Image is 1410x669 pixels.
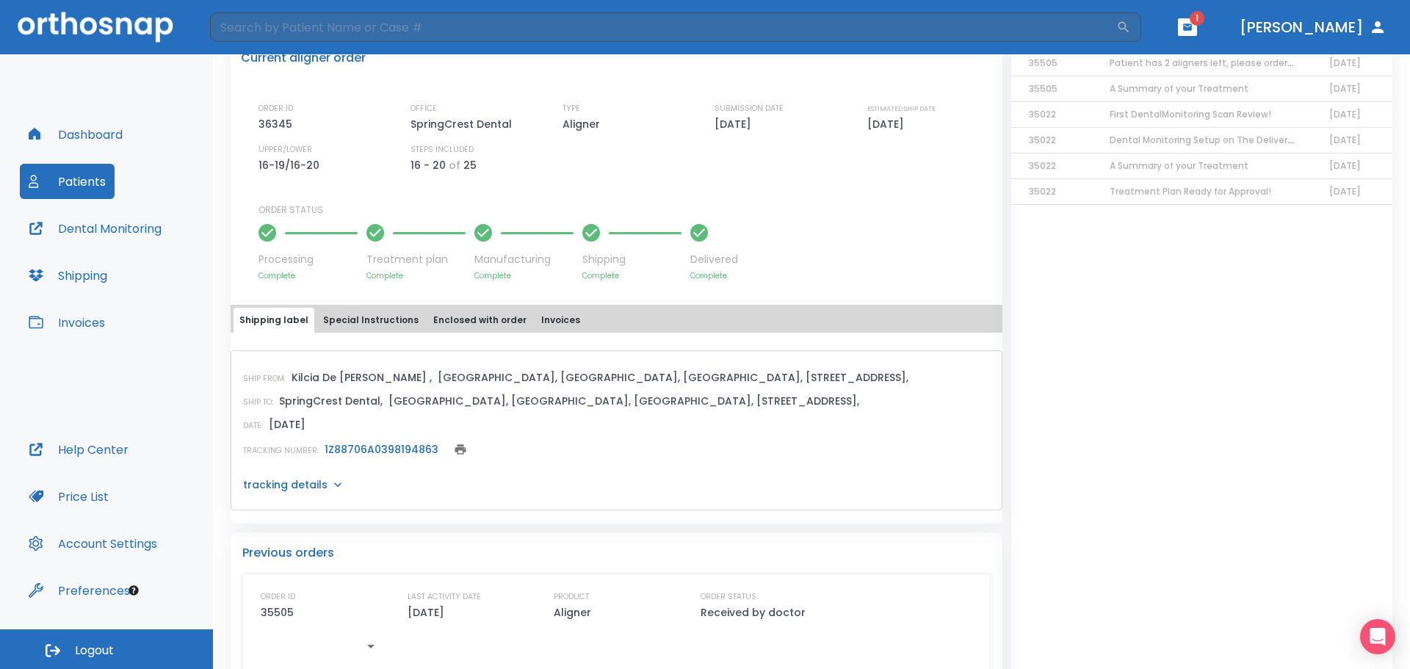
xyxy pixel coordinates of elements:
[292,369,432,386] p: Kilcia De [PERSON_NAME] ,
[258,102,293,115] p: ORDER ID
[1234,14,1392,40] button: [PERSON_NAME]
[563,115,605,133] p: Aligner
[325,442,438,457] a: 1Z88706A0398194863
[317,308,424,333] button: Special Instructions
[1029,108,1056,120] span: 35022
[563,102,580,115] p: TYPE
[234,308,999,333] div: tabs
[1110,185,1271,198] span: Treatment Plan Ready for Approval!
[1110,134,1312,146] span: Dental Monitoring Setup on The Delivery Day
[243,444,319,458] p: TRACKING NUMBER:
[535,308,586,333] button: Invoices
[18,12,173,42] img: Orthosnap
[1029,82,1057,95] span: 35505
[411,115,517,133] p: SpringCrest Dental
[690,270,738,281] p: Complete
[258,203,992,217] p: ORDER STATUS
[701,590,756,604] p: ORDER STATUS
[269,416,305,433] p: [DATE]
[1329,185,1361,198] span: [DATE]
[20,305,114,340] button: Invoices
[463,156,477,174] p: 25
[234,308,314,333] button: Shipping label
[554,604,591,621] p: Aligner
[450,439,471,460] button: print
[1329,108,1361,120] span: [DATE]
[243,419,263,433] p: DATE:
[20,432,137,467] button: Help Center
[715,102,784,115] p: SUBMISSION DATE
[258,143,312,156] p: UPPER/LOWER
[1029,185,1056,198] span: 35022
[258,156,325,174] p: 16-19/16-20
[243,372,286,386] p: SHIP FROM:
[258,115,297,133] p: 36345
[1190,11,1204,26] span: 1
[1029,159,1056,172] span: 35022
[1360,619,1395,654] div: Open Intercom Messenger
[258,270,358,281] p: Complete
[449,156,460,174] p: of
[867,102,936,115] p: ESTIMATED SHIP DATE
[366,252,466,267] p: Treatment plan
[690,252,738,267] p: Delivered
[261,604,294,621] p: 35505
[258,252,358,267] p: Processing
[411,156,446,174] p: 16 - 20
[241,49,366,67] p: Current aligner order
[1329,82,1361,95] span: [DATE]
[582,270,681,281] p: Complete
[1029,134,1056,146] span: 35022
[1329,159,1361,172] span: [DATE]
[1110,82,1248,95] span: A Summary of your Treatment
[20,211,170,246] button: Dental Monitoring
[438,369,908,386] p: [GEOGRAPHIC_DATA], [GEOGRAPHIC_DATA], [GEOGRAPHIC_DATA], [STREET_ADDRESS],
[1110,108,1271,120] span: First DentalMonitoring Scan Review!
[554,590,589,604] p: PRODUCT
[243,477,328,492] p: tracking details
[701,604,806,621] p: Received by doctor
[411,102,437,115] p: OFFICE
[474,252,574,267] p: Manufacturing
[20,573,139,608] button: Preferences
[1110,57,1331,69] span: Patient has 2 aligners left, please order next set!
[366,270,466,281] p: Complete
[20,479,117,514] button: Price List
[1110,159,1248,172] span: A Summary of your Treatment
[474,270,574,281] p: Complete
[388,392,859,410] p: [GEOGRAPHIC_DATA], [GEOGRAPHIC_DATA], [GEOGRAPHIC_DATA], [STREET_ADDRESS],
[279,392,383,410] p: SpringCrest Dental,
[20,164,115,199] button: Patients
[20,526,166,561] button: Account Settings
[1029,57,1057,69] span: 35505
[261,590,295,604] p: ORDER ID
[867,115,909,133] p: [DATE]
[20,258,116,293] button: Shipping
[75,643,114,659] span: Logout
[427,308,532,333] button: Enclosed with order
[582,252,681,267] p: Shipping
[127,584,140,597] div: Tooltip anchor
[243,396,273,409] p: SHIP TO:
[242,544,991,562] p: Previous orders
[1329,134,1361,146] span: [DATE]
[408,590,481,604] p: LAST ACTIVITY DATE
[411,143,474,156] p: STEPS INCLUDED
[715,115,756,133] p: [DATE]
[210,12,1116,42] input: Search by Patient Name or Case #
[20,117,131,152] button: Dashboard
[408,604,444,621] p: [DATE]
[1329,57,1361,69] span: [DATE]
